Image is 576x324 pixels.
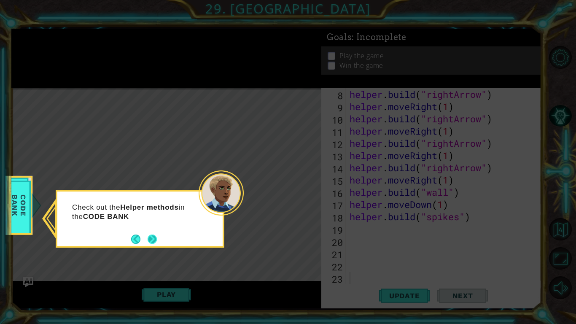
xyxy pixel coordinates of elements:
[131,235,148,244] button: Back
[83,213,129,221] strong: CODE BANK
[72,203,198,221] p: Check out the in the
[148,235,157,244] button: Next
[8,181,30,229] span: Code Bank
[120,203,178,211] strong: Helper methods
